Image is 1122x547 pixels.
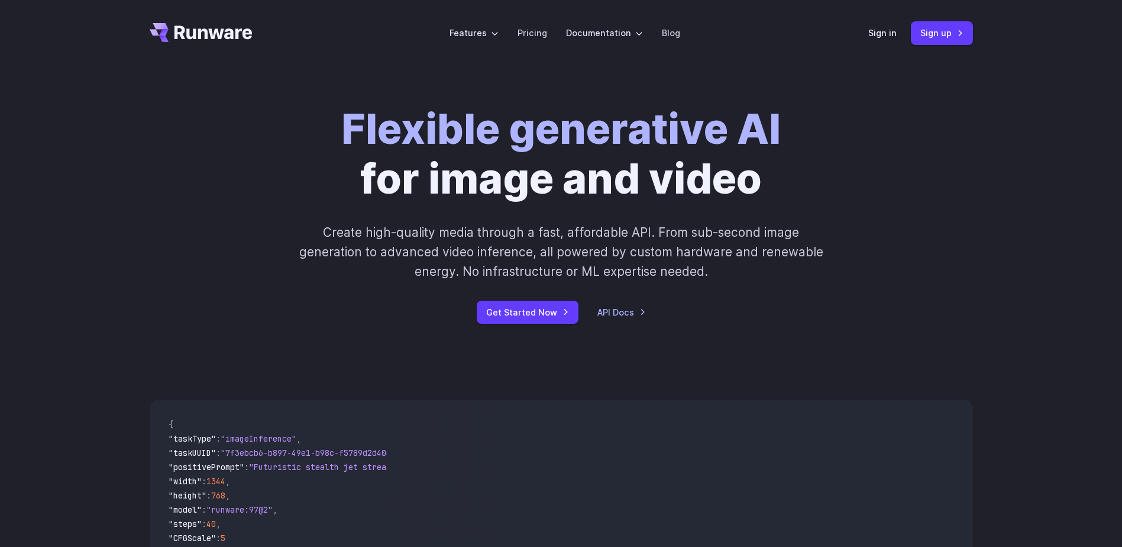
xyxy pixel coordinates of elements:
[911,21,973,44] a: Sign up
[216,533,221,543] span: :
[169,433,216,444] span: "taskType"
[216,519,221,529] span: ,
[169,448,216,458] span: "taskUUID"
[249,462,680,472] span: "Futuristic stealth jet streaking through a neon-lit cityscape with glowing purple exhaust"
[221,448,400,458] span: "7f3ebcb6-b897-49e1-b98c-f5789d2d40d7"
[169,533,216,543] span: "CFGScale"
[597,305,646,319] a: API Docs
[216,448,221,458] span: :
[566,26,643,40] label: Documentation
[221,433,296,444] span: "imageInference"
[868,26,897,40] a: Sign in
[169,476,202,487] span: "width"
[341,104,781,204] h1: for image and video
[518,26,547,40] a: Pricing
[202,519,206,529] span: :
[169,519,202,529] span: "steps"
[273,504,277,515] span: ,
[450,26,499,40] label: Features
[206,490,211,501] span: :
[169,462,244,472] span: "positivePrompt"
[206,504,273,515] span: "runware:97@2"
[225,490,230,501] span: ,
[225,476,230,487] span: ,
[150,23,253,42] a: Go to /
[169,504,202,515] span: "model"
[169,419,173,430] span: {
[216,433,221,444] span: :
[298,223,824,282] p: Create high-quality media through a fast, affordable API. From sub-second image generation to adv...
[296,433,301,444] span: ,
[341,104,781,154] strong: Flexible generative AI
[206,519,216,529] span: 40
[662,26,680,40] a: Blog
[169,490,206,501] span: "height"
[221,533,225,543] span: 5
[477,301,578,324] a: Get Started Now
[244,462,249,472] span: :
[211,490,225,501] span: 768
[202,504,206,515] span: :
[202,476,206,487] span: :
[206,476,225,487] span: 1344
